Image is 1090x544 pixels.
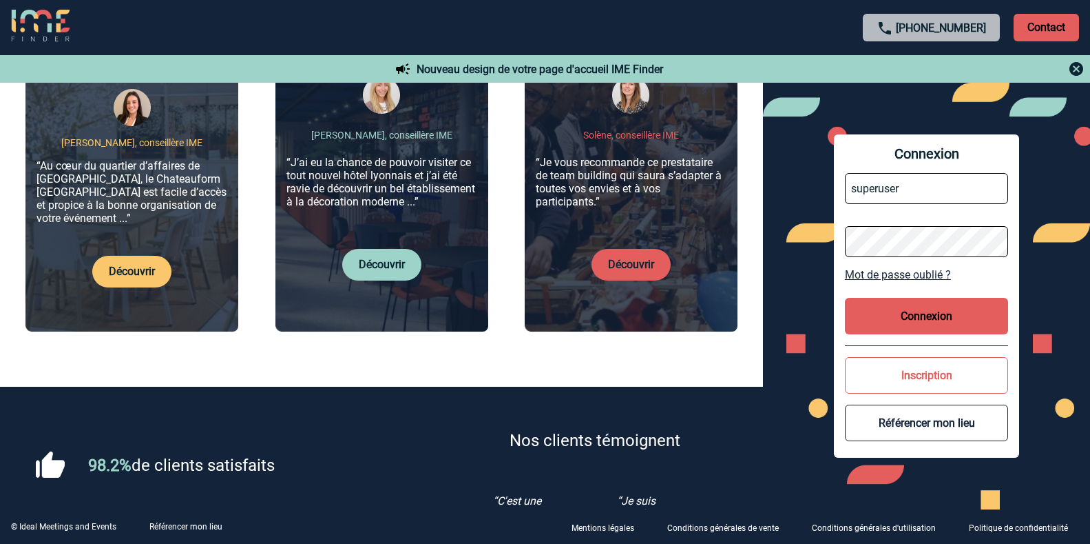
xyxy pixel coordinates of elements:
a: Politique de confidentialité [958,521,1090,534]
a: Découvrir [608,258,654,271]
span: 98.2% [88,456,132,475]
a: Mot de passe oublié ? [845,268,1008,281]
div: © Ideal Meetings and Events [11,522,116,532]
a: Conditions générales de vente [656,521,801,534]
a: Référencer mon lieu [149,522,222,532]
button: Référencer mon lieu [845,405,1008,441]
button: Connexion [845,298,1008,334]
p: [PERSON_NAME], conseillère IME [61,137,202,148]
p: de clients satisfaits [88,456,275,475]
p: Contact [1014,14,1079,41]
p: Nos clients témoignent [510,431,680,450]
a: Conditions générales d'utilisation [801,521,958,534]
p: Solène, conseillère IME [583,130,679,141]
input: Email * [845,173,1008,204]
p: [PERSON_NAME], conseillère IME [311,130,452,141]
p: “J’ai eu la chance de pouvoir visiter ce tout nouvel hôtel lyonnais et j’ai été ravie de découvri... [286,156,477,208]
p: Conditions générales d'utilisation [812,523,936,533]
p: Conditions générales de vente [667,523,779,533]
a: Mentions légales [560,521,656,534]
p: Mentions légales [572,523,634,533]
a: [PHONE_NUMBER] [896,21,986,34]
p: “Je vous recommande ce prestataire de team building qui saura s’adapter à toutes vos envies et à ... [536,156,726,208]
span: Connexion [845,145,1008,162]
a: Découvrir [109,265,155,278]
img: call-24-px.png [877,20,893,37]
button: Inscription [845,357,1008,394]
a: Découvrir [359,258,405,271]
p: Politique de confidentialité [969,523,1068,533]
p: “Au cœur du quartier d’affaires de [GEOGRAPHIC_DATA], le Chateauform [GEOGRAPHIC_DATA] est facile... [36,159,227,225]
